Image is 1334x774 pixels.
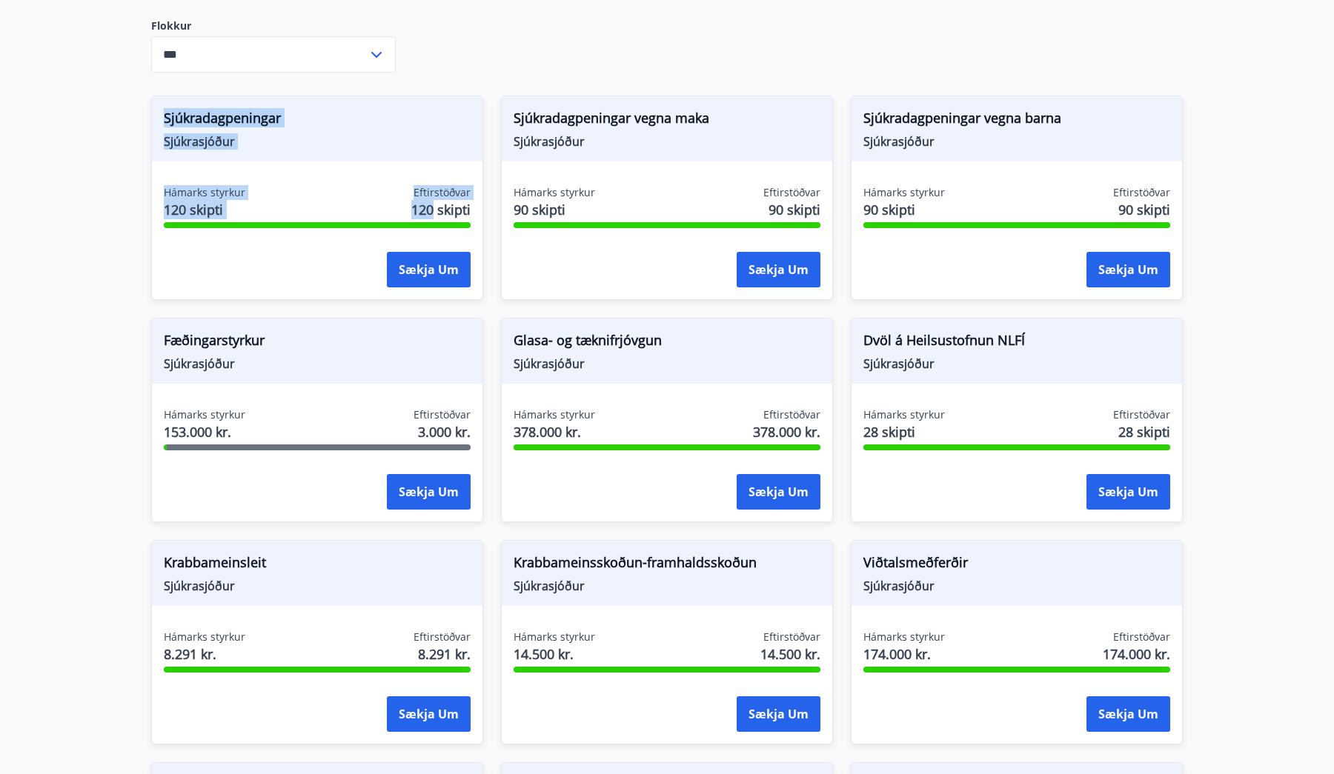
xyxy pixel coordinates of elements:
span: Eftirstöðvar [763,630,820,644]
span: Hámarks styrkur [514,407,595,422]
span: Sjúkrasjóður [514,133,820,150]
span: Eftirstöðvar [414,630,471,644]
span: 378.000 kr. [753,422,820,441]
span: Sjúkradagpeningar [164,108,471,133]
span: 120 skipti [411,200,471,219]
button: Sækja um [1086,474,1170,510]
span: Hámarks styrkur [164,185,245,200]
button: Sækja um [737,696,820,732]
span: 90 skipti [514,200,595,219]
span: Eftirstöðvar [1113,185,1170,200]
span: Eftirstöðvar [1113,630,1170,644]
span: Sjúkrasjóður [164,578,471,594]
span: Krabbameinsskoðun-framhaldsskoðun [514,553,820,578]
span: Hámarks styrkur [863,407,945,422]
span: Hámarks styrkur [164,630,245,644]
span: 28 skipti [863,422,945,441]
span: Sjúkrasjóður [863,356,1170,372]
span: Sjúkrasjóður [514,578,820,594]
span: 153.000 kr. [164,422,245,441]
button: Sækja um [1086,696,1170,732]
label: Flokkur [151,19,396,33]
span: Eftirstöðvar [414,185,471,200]
span: 120 skipti [164,200,245,219]
span: Eftirstöðvar [763,407,820,422]
span: Sjúkrasjóður [164,133,471,150]
span: Eftirstöðvar [763,185,820,200]
span: Krabbameinsleit [164,553,471,578]
button: Sækja um [387,252,471,287]
span: Viðtalsmeðferðir [863,553,1170,578]
span: Fæðingarstyrkur [164,330,471,356]
span: Hámarks styrkur [863,630,945,644]
span: Glasa- og tæknifrjóvgun [514,330,820,356]
span: 90 skipti [769,200,820,219]
span: 28 skipti [1118,422,1170,441]
span: Eftirstöðvar [414,407,471,422]
span: 378.000 kr. [514,422,595,441]
button: Sækja um [737,474,820,510]
span: Sjúkrasjóður [514,356,820,372]
span: 14.500 kr. [514,644,595,664]
span: 174.000 kr. [863,644,945,664]
span: Sjúkradagpeningar vegna maka [514,108,820,133]
span: 3.000 kr. [418,422,471,441]
span: Hámarks styrkur [514,185,595,200]
span: Sjúkrasjóður [164,356,471,372]
span: Sjúkrasjóður [863,133,1170,150]
span: Sjúkrasjóður [863,578,1170,594]
span: Hámarks styrkur [164,407,245,422]
span: 90 skipti [863,200,945,219]
button: Sækja um [1086,252,1170,287]
span: Hámarks styrkur [863,185,945,200]
span: Sjúkradagpeningar vegna barna [863,108,1170,133]
button: Sækja um [387,474,471,510]
span: 174.000 kr. [1103,644,1170,664]
span: 90 skipti [1118,200,1170,219]
span: Dvöl á Heilsustofnun NLFÍ [863,330,1170,356]
button: Sækja um [737,252,820,287]
span: 8.291 kr. [418,644,471,664]
span: Hámarks styrkur [514,630,595,644]
span: 8.291 kr. [164,644,245,664]
span: 14.500 kr. [760,644,820,664]
button: Sækja um [387,696,471,732]
span: Eftirstöðvar [1113,407,1170,422]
